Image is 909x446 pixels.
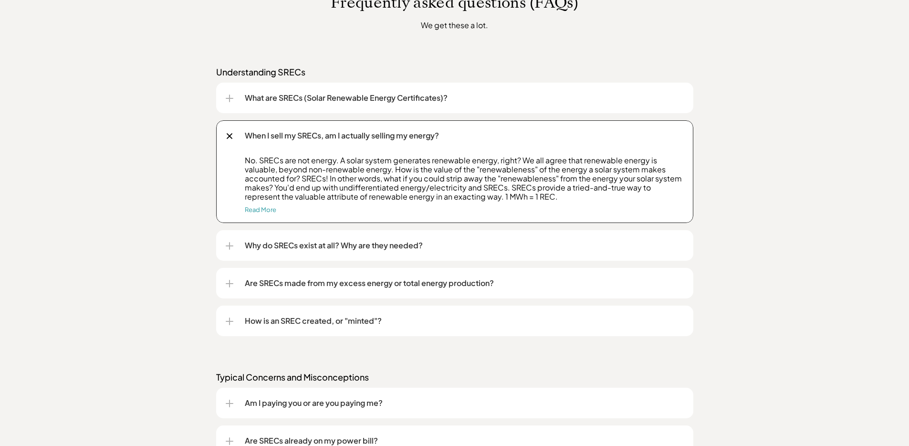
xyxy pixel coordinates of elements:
[245,206,276,213] a: Read More
[245,277,684,289] p: Are SRECs made from my excess energy or total energy production?
[245,130,684,141] p: When I sell my SRECs, am I actually selling my energy?
[278,19,631,31] p: We get these a lot.
[245,156,684,202] p: No. SRECs are not energy. A solar system generates renewable energy, right? We all agree that ren...
[245,397,684,409] p: Am I paying you or are you paying me?
[216,372,693,383] p: Typical Concerns and Misconceptions
[216,66,693,78] p: Understanding SRECs
[245,315,684,327] p: How is an SREC created, or "minted"?
[245,240,684,251] p: Why do SRECs exist at all? Why are they needed?
[245,92,684,104] p: What are SRECs (Solar Renewable Energy Certificates)?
